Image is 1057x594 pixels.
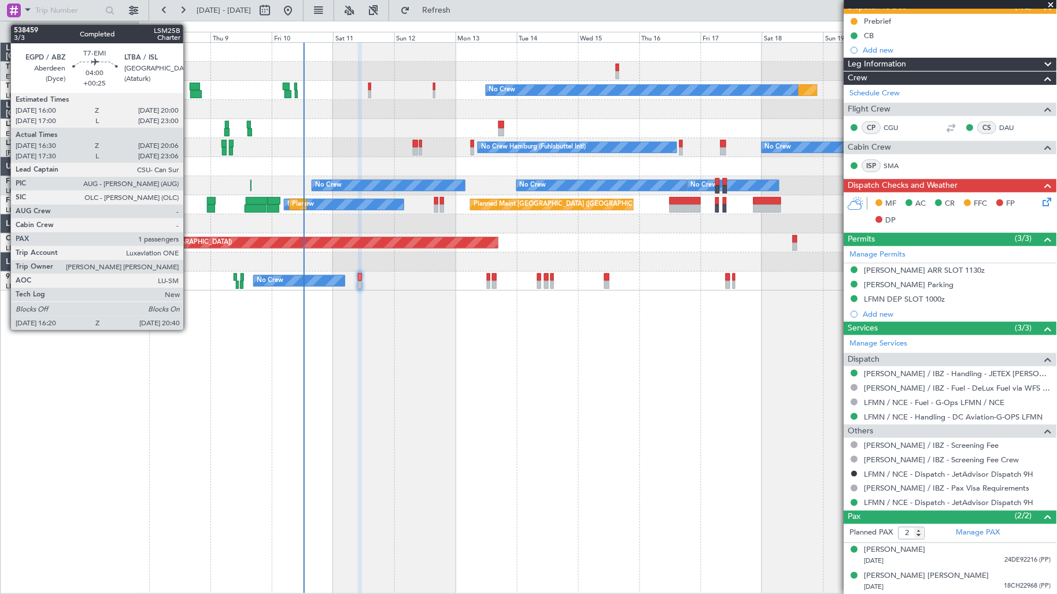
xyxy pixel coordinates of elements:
span: T7-DYN [6,64,32,70]
a: SMA [884,161,910,171]
div: Planned Maint [GEOGRAPHIC_DATA] ([GEOGRAPHIC_DATA]) [293,196,475,213]
label: Planned PAX [850,528,893,539]
span: T7-EMI [6,83,28,90]
a: LX-INBFalcon 900EX EASy II [6,121,97,128]
span: CR [945,198,955,210]
span: (3/3) [1015,232,1032,244]
div: [PERSON_NAME] [PERSON_NAME] [864,571,989,582]
div: Fri 10 [272,32,333,42]
div: Wed 8 [149,32,210,42]
a: LFMN/NCE [6,91,40,100]
a: F-GPNJFalcon 900EX [6,178,75,185]
a: [PERSON_NAME] / IBZ - Handling - JETEX [PERSON_NAME] [864,369,1051,378]
div: Add new [863,45,1051,55]
div: Wed 15 [578,32,640,42]
div: Thu 9 [210,32,272,42]
div: No Crew Hamburg (Fuhlsbuttel Intl) [481,139,586,156]
div: CP [862,121,881,134]
span: (3/3) [1015,322,1032,334]
a: CS-JHHGlobal 6000 [6,235,70,242]
div: No Crew [765,139,792,156]
div: Tue 14 [517,32,578,42]
span: 9H-LPZ [6,273,29,280]
div: Fri 17 [701,32,762,42]
div: Thu 16 [640,32,701,42]
span: Crew [848,72,868,85]
span: [DATE] - [DATE] [197,5,251,16]
div: [DATE] [141,23,160,33]
span: Dispatch [848,353,880,366]
a: LFMN / NCE - Dispatch - JetAdvisor Dispatch 9H [864,469,1034,479]
span: LX-AOA [6,140,32,147]
div: Sun 12 [394,32,456,42]
a: [PERSON_NAME] / IBZ - Screening Fee [864,440,999,450]
a: LFMN / NCE - Handling - DC Aviation-G-OPS LFMN [864,412,1043,422]
span: AC [916,198,926,210]
div: [PERSON_NAME] [864,545,926,556]
span: F-GPNJ [6,178,31,185]
span: [DATE] [864,583,884,592]
div: Sat 18 [762,32,823,42]
a: [PERSON_NAME] / IBZ - Fuel - DeLux Fuel via WFS - [PERSON_NAME] / IBZ [864,383,1051,393]
a: LFPB/LBG [6,244,36,253]
span: DP [886,215,896,227]
div: Add new [863,309,1051,319]
span: Others [848,425,874,438]
span: FP [1007,198,1015,210]
a: DAU [1000,122,1026,133]
a: Manage Services [850,338,908,350]
button: Refresh [395,1,464,20]
a: LFPB/LBG [6,206,36,214]
a: [PERSON_NAME] / IBZ - Pax Visa Requirements [864,484,1030,493]
span: F-HECD [6,197,31,204]
a: LFMN / NCE - Fuel - G-Ops LFMN / NCE [864,398,1005,407]
span: MF [886,198,897,210]
span: Cabin Crew [848,141,892,154]
div: CB [864,31,874,40]
span: Leg Information [848,58,907,71]
a: LFPB/LBG [6,187,36,195]
a: F-HECDFalcon 7X [6,197,63,204]
span: Flight Crew [848,103,891,116]
span: FFC [974,198,988,210]
span: (2/2) [1015,510,1032,522]
span: [DATE] [864,557,884,566]
a: Manage Permits [850,249,906,261]
a: [PERSON_NAME] / IBZ - Screening Fee Crew [864,455,1019,465]
span: Dispatch Checks and Weather [848,179,958,192]
div: CS [978,121,997,134]
span: LX-INB [6,121,28,128]
span: 24DE92216 (PP) [1005,556,1051,566]
a: LFMN / NCE - Dispatch - JetAdvisor Dispatch 9H [864,498,1034,508]
span: Refresh [412,6,461,14]
div: LFMN DEP SLOT 1000z [864,294,945,304]
a: EVRA/[PERSON_NAME] [6,72,77,81]
span: Pax [848,511,861,524]
span: Permits [848,233,875,246]
a: 9H-LPZLegacy 500 [6,273,66,280]
div: No Crew [257,272,283,289]
div: Prebrief [864,16,892,26]
a: T7-DYNChallenger 604 [6,64,82,70]
a: [PERSON_NAME]/QSA [6,148,74,157]
div: No Crew [520,177,546,194]
div: [PERSON_NAME] ARR SLOT 1130z [864,265,985,275]
div: No Crew [287,196,314,213]
a: Manage PAX [956,528,1000,539]
input: Trip Number [35,2,102,19]
a: Schedule Crew [850,88,900,99]
div: No Crew [691,177,718,194]
a: EDLW/DTM [6,129,40,138]
span: 18CH22968 (PP) [1004,582,1051,592]
span: Services [848,322,878,335]
div: Planned Maint [GEOGRAPHIC_DATA] ([GEOGRAPHIC_DATA]) [50,234,232,251]
a: T7-EMIHawker 900XP [6,83,76,90]
div: Planned Maint [GEOGRAPHIC_DATA] ([GEOGRAPHIC_DATA]) [474,196,656,213]
span: Only With Activity [30,28,122,36]
div: No Crew [489,81,516,99]
button: Only With Activity [13,23,125,41]
div: No Crew [315,177,342,194]
div: Sat 11 [333,32,394,42]
a: CGU [884,122,910,133]
span: CS-JHH [6,235,31,242]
